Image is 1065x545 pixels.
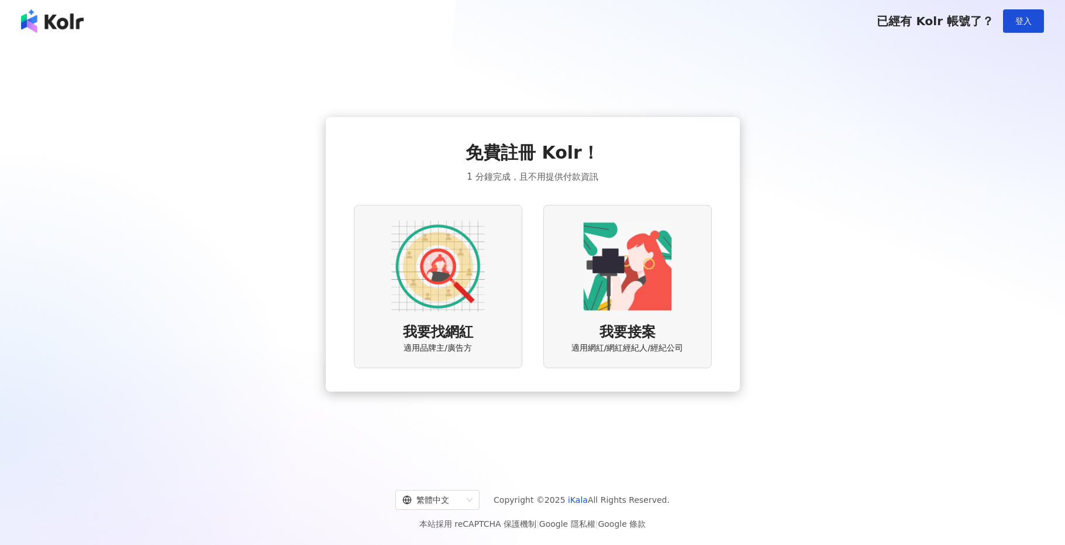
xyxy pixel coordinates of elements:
span: 免費註冊 Kolr！ [466,140,599,165]
img: logo [21,9,84,33]
span: 我要找網紅 [403,323,473,342]
span: 我要接案 [599,323,656,342]
span: 適用網紅/網紅經紀人/經紀公司 [571,342,683,354]
button: 登入 [1003,9,1044,33]
span: 登入 [1015,16,1032,26]
span: | [536,519,539,529]
span: 本站採用 reCAPTCHA 保護機制 [419,517,646,531]
a: iKala [568,495,588,505]
a: Google 隱私權 [539,519,595,529]
img: KOL identity option [581,220,674,313]
span: 1 分鐘完成，且不用提供付款資訊 [467,170,598,184]
a: Google 條款 [598,519,646,529]
span: 適用品牌主/廣告方 [404,342,472,354]
span: | [595,519,598,529]
img: AD identity option [391,220,485,313]
span: Copyright © 2025 All Rights Reserved. [494,493,670,507]
div: 繁體中文 [402,491,462,509]
span: 已經有 Kolr 帳號了？ [877,14,994,28]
